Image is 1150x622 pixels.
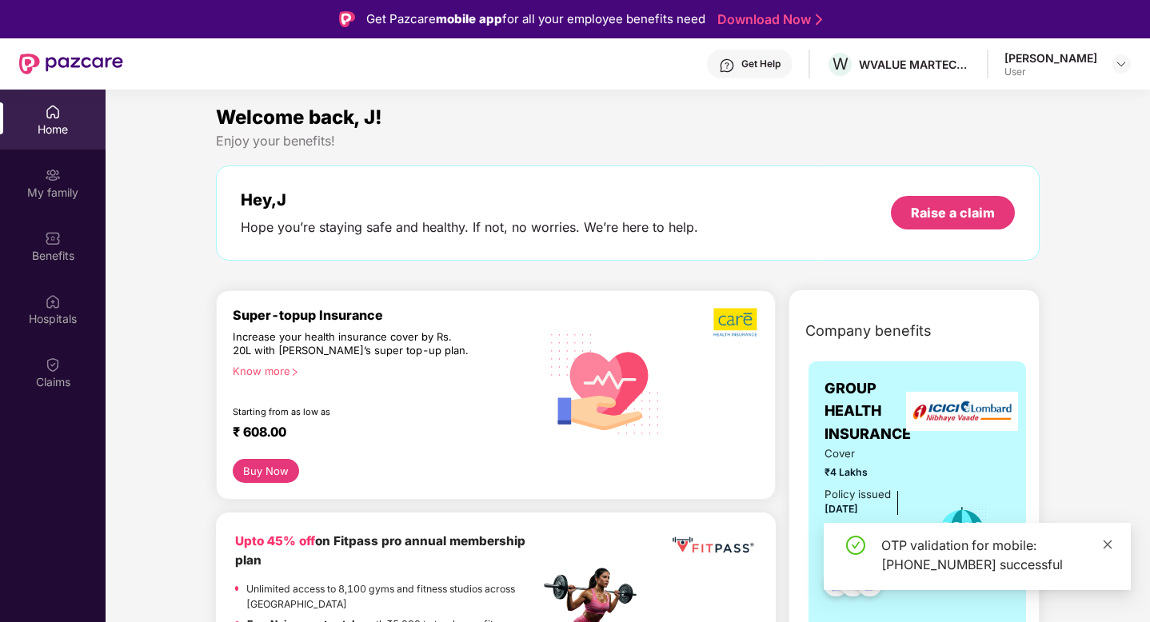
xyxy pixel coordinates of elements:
[233,330,471,358] div: Increase your health insurance cover by Rs. 20L with [PERSON_NAME]’s super top-up plan.
[1004,50,1097,66] div: [PERSON_NAME]
[45,167,61,183] img: svg+xml;base64,PHN2ZyB3aWR0aD0iMjAiIGhlaWdodD0iMjAiIHZpZXdCb3g9IjAgMCAyMCAyMCIgZmlsbD0ibm9uZSIgeG...
[936,502,988,555] img: icon
[741,58,781,70] div: Get Help
[216,133,1040,150] div: Enjoy your benefits!
[246,581,539,612] p: Unlimited access to 8,100 gyms and fitness studios across [GEOGRAPHIC_DATA]
[235,533,525,568] b: on Fitpass pro annual membership plan
[233,459,299,483] button: Buy Now
[805,320,932,342] span: Company benefits
[339,11,355,27] img: Logo
[1102,539,1113,550] span: close
[846,536,865,555] span: check-circle
[825,377,915,445] span: GROUP HEALTH INSURANCE
[233,424,524,443] div: ₹ 608.00
[233,307,540,323] div: Super-topup Insurance
[45,230,61,246] img: svg+xml;base64,PHN2ZyBpZD0iQmVuZWZpdHMiIHhtbG5zPSJodHRwOi8vd3d3LnczLm9yZy8yMDAwL3N2ZyIgd2lkdGg9Ij...
[241,190,698,209] div: Hey, J
[45,104,61,120] img: svg+xml;base64,PHN2ZyBpZD0iSG9tZSIgeG1sbnM9Imh0dHA6Ly93d3cudzMub3JnLzIwMDAvc3ZnIiB3aWR0aD0iMjAiIG...
[825,519,888,536] div: Policy Expiry
[825,503,858,515] span: [DATE]
[1115,58,1128,70] img: svg+xml;base64,PHN2ZyBpZD0iRHJvcGRvd24tMzJ4MzIiIHhtbG5zPSJodHRwOi8vd3d3LnczLm9yZy8yMDAwL3N2ZyIgd2...
[241,219,698,236] div: Hope you’re staying safe and healthy. If not, no worries. We’re here to help.
[216,106,382,129] span: Welcome back, J!
[817,567,856,606] img: svg+xml;base64,PHN2ZyB4bWxucz0iaHR0cDovL3d3dy53My5vcmcvMjAwMC9zdmciIHdpZHRoPSI0OC45NDMiIGhlaWdodD...
[833,54,849,74] span: W
[825,465,915,480] span: ₹4 Lakhs
[717,11,817,28] a: Download Now
[906,392,1018,431] img: insurerLogo
[233,406,472,417] div: Starting from as low as
[290,368,299,377] span: right
[911,204,995,221] div: Raise a claim
[19,54,123,74] img: New Pazcare Logo
[881,536,1112,574] div: OTP validation for mobile: [PHONE_NUMBER] successful
[235,533,315,548] b: Upto 45% off
[713,307,759,337] img: b5dec4f62d2307b9de63beb79f102df3.png
[1004,66,1097,78] div: User
[669,532,757,559] img: fppp.png
[45,357,61,373] img: svg+xml;base64,PHN2ZyBpZD0iQ2xhaW0iIHhtbG5zPSJodHRwOi8vd3d3LnczLm9yZy8yMDAwL3N2ZyIgd2lkdGg9IjIwIi...
[859,57,971,72] div: WVALUE MARTECH PRIVATE LIMITED
[816,11,822,28] img: Stroke
[366,10,705,29] div: Get Pazcare for all your employee benefits need
[233,365,530,376] div: Know more
[825,486,891,503] div: Policy issued
[825,445,915,462] span: Cover
[540,316,672,449] img: svg+xml;base64,PHN2ZyB4bWxucz0iaHR0cDovL3d3dy53My5vcmcvMjAwMC9zdmciIHhtbG5zOnhsaW5rPSJodHRwOi8vd3...
[45,293,61,309] img: svg+xml;base64,PHN2ZyBpZD0iSG9zcGl0YWxzIiB4bWxucz0iaHR0cDovL3d3dy53My5vcmcvMjAwMC9zdmciIHdpZHRoPS...
[719,58,735,74] img: svg+xml;base64,PHN2ZyBpZD0iSGVscC0zMngzMiIgeG1sbnM9Imh0dHA6Ly93d3cudzMub3JnLzIwMDAvc3ZnIiB3aWR0aD...
[436,11,502,26] strong: mobile app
